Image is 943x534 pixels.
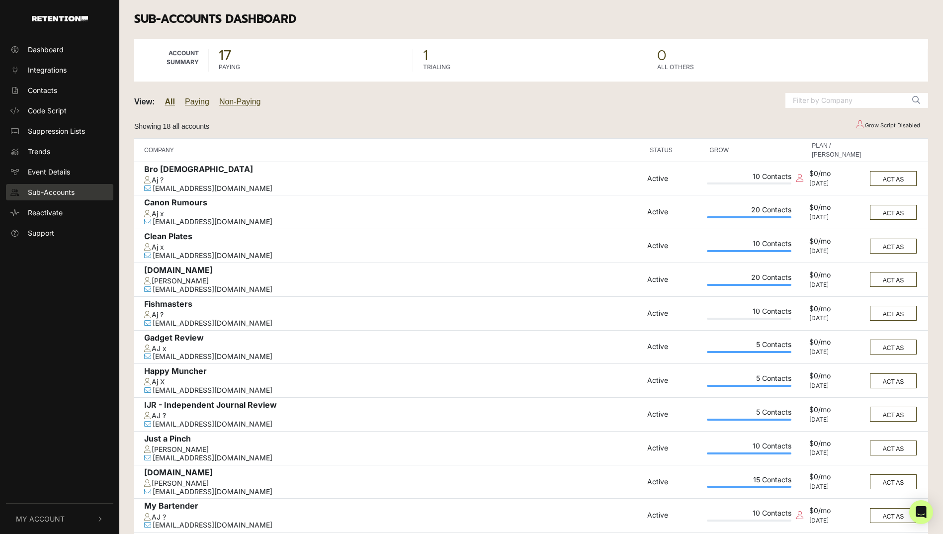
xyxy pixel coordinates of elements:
[870,239,917,254] button: ACT AS
[847,117,928,134] td: Grow Script Disabled
[144,333,642,345] div: Gadget Review
[809,315,863,322] div: [DATE]
[144,345,642,353] div: AJ x
[645,229,704,263] td: Active
[707,250,791,252] div: Plan Usage: 38590%
[144,501,642,513] div: My Bartender
[6,123,113,139] a: Suppression Lists
[144,521,642,530] div: [EMAIL_ADDRESS][DOMAIN_NAME]
[645,296,704,330] td: Active
[144,243,642,252] div: Aj x
[6,225,113,241] a: Support
[219,97,261,106] a: Non-Paying
[870,272,917,287] button: ACT AS
[28,65,67,75] span: Integrations
[707,206,791,216] div: 20 Contacts
[144,311,642,319] div: Aj ?
[809,372,863,382] div: $0/mo
[809,271,863,281] div: $0/mo
[870,306,917,321] button: ACT AS
[707,442,791,452] div: 10 Contacts
[6,164,113,180] a: Event Details
[6,184,113,200] a: Sub-Accounts
[144,386,642,395] div: [EMAIL_ADDRESS][DOMAIN_NAME]
[144,176,642,184] div: Aj ?
[870,407,917,422] button: ACT AS
[134,122,209,130] small: Showing 18 all accounts
[707,240,791,250] div: 10 Contacts
[645,138,704,162] th: STATUS
[28,187,75,197] span: Sub-Accounts
[870,340,917,355] button: ACT AS
[144,513,642,522] div: AJ ?
[809,449,863,456] div: [DATE]
[809,203,863,214] div: $0/mo
[144,400,642,412] div: IJR - Independent Journal Review
[28,85,57,95] span: Contacts
[809,517,863,524] div: [DATE]
[809,281,863,288] div: [DATE]
[144,210,642,218] div: Aj x
[707,307,791,318] div: 10 Contacts
[809,440,863,450] div: $0/mo
[809,416,863,423] div: [DATE]
[707,476,791,486] div: 15 Contacts
[707,216,791,218] div: Plan Usage: 2905%
[144,378,642,386] div: Aj X
[785,93,905,108] input: Filter by Company
[144,445,642,454] div: [PERSON_NAME]
[707,374,791,385] div: 5 Contacts
[909,500,933,524] div: Open Intercom Messenger
[657,63,694,72] label: ALL OTHERS
[144,454,642,462] div: [EMAIL_ADDRESS][DOMAIN_NAME]
[645,263,704,296] td: Active
[423,49,637,63] span: 1
[144,479,642,488] div: [PERSON_NAME]
[809,180,863,187] div: [DATE]
[870,508,917,523] button: ACT AS
[144,353,642,361] div: [EMAIL_ADDRESS][DOMAIN_NAME]
[6,504,113,534] button: My Account
[144,285,642,294] div: [EMAIL_ADDRESS][DOMAIN_NAME]
[144,198,642,209] div: Canon Rumours
[28,44,64,55] span: Dashboard
[144,488,642,496] div: [EMAIL_ADDRESS][DOMAIN_NAME]
[707,408,791,419] div: 5 Contacts
[144,266,642,277] div: [DOMAIN_NAME]
[134,12,928,26] h3: Sub-accounts Dashboard
[870,171,917,186] button: ACT AS
[645,431,704,465] td: Active
[707,173,791,183] div: 10 Contacts
[645,195,704,229] td: Active
[809,338,863,349] div: $0/mo
[707,284,791,286] div: Plan Usage: 675%
[144,299,642,311] div: Fishmasters
[870,474,917,489] button: ACT AS
[645,162,704,195] td: Active
[796,174,803,182] i: Collection script disabled
[645,499,704,533] td: Active
[809,305,863,315] div: $0/mo
[28,105,67,116] span: Code Script
[134,39,209,82] td: Account Summary
[134,138,645,162] th: COMPANY
[423,63,450,72] label: TRIALING
[807,138,866,162] th: PLAN / [PERSON_NAME]
[28,146,50,157] span: Trends
[796,511,803,519] i: Collection script disabled
[144,412,642,420] div: AJ ?
[144,277,642,285] div: [PERSON_NAME]
[6,62,113,78] a: Integrations
[144,252,642,260] div: [EMAIL_ADDRESS][DOMAIN_NAME]
[165,97,175,106] a: All
[809,214,863,221] div: [DATE]
[144,319,642,328] div: [EMAIL_ADDRESS][DOMAIN_NAME]
[144,366,642,378] div: Happy Muncher
[809,170,863,180] div: $0/mo
[645,465,704,499] td: Active
[809,473,863,483] div: $0/mo
[144,434,642,445] div: Just a Pinch
[16,514,65,524] span: My Account
[707,385,791,387] div: Plan Usage: 66660%
[809,507,863,517] div: $0/mo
